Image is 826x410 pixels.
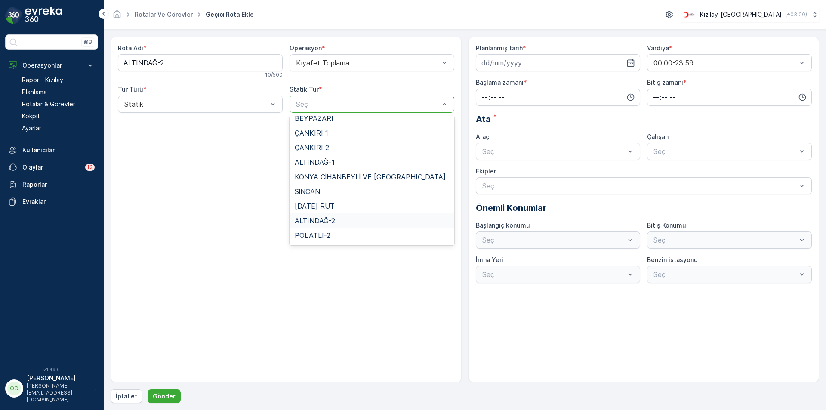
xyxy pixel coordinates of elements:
label: Bitiş zamanı [647,79,683,86]
a: Evraklar [5,193,98,210]
span: Geçici Rota Ekle [204,10,256,19]
p: [PERSON_NAME] [27,374,90,382]
button: Kızılay-[GEOGRAPHIC_DATA](+03:00) [681,7,819,22]
span: ALTINDAĞ-2 [295,217,335,225]
p: Gönder [153,392,176,401]
label: Statik Tur [290,86,319,93]
img: k%C4%B1z%C4%B1lay.png [681,10,697,19]
button: İptal et [111,389,142,403]
label: Çalışan [647,133,669,140]
p: 13 [87,164,93,171]
p: Ayarlar [22,124,41,133]
a: Olaylar13 [5,159,98,176]
button: OO[PERSON_NAME][PERSON_NAME][EMAIL_ADDRESS][DOMAIN_NAME] [5,374,98,403]
p: Planlama [22,88,47,96]
input: dd/mm/yyyy [476,54,641,71]
label: Vardiya [647,44,669,52]
p: İptal et [116,392,137,401]
img: logo_dark-DEwI_e13.png [25,7,62,24]
span: SİNCAN [295,188,320,195]
p: Olaylar [22,163,80,172]
label: İmha Yeri [476,256,503,263]
label: Ekipler [476,167,496,175]
label: Tur Türü [118,86,143,93]
span: v 1.49.0 [5,367,98,372]
button: Gönder [148,389,181,403]
a: Kullanıcılar [5,142,98,159]
p: Seç [296,99,439,109]
span: POLATLI-2 [295,231,330,239]
span: BEYPAZARI [295,114,333,122]
label: Bitiş Konumu [647,222,686,229]
p: Kullanıcılar [22,146,95,154]
p: Seç [653,146,797,157]
p: Evraklar [22,197,95,206]
label: Rota Adı [118,44,143,52]
p: ⌘B [83,39,92,46]
a: Rapor - Kızılay [18,74,98,86]
p: ( +03:00 ) [785,11,807,18]
a: Raporlar [5,176,98,193]
label: Başlangıç konumu [476,222,530,229]
img: logo [5,7,22,24]
p: Operasyonlar [22,61,81,70]
span: ALTINDAĞ-1 [295,158,335,166]
p: Rapor - Kızılay [22,76,63,84]
p: Raporlar [22,180,95,189]
span: KONYA CİHANBEYLİ VE [GEOGRAPHIC_DATA] [295,173,446,181]
label: Benzin istasyonu [647,256,698,263]
a: Rotalar & Görevler [18,98,98,110]
p: Rotalar & Görevler [22,100,75,108]
a: Rotalar ve Görevler [135,11,193,18]
div: OO [7,382,21,395]
label: Araç [476,133,489,140]
span: [DATE] RUT [295,202,335,210]
p: Önemli Konumlar [476,201,812,214]
p: 10 / 500 [265,71,283,78]
span: ÇANKIRI 2 [295,144,329,151]
span: Ata [476,113,491,126]
a: Ana Sayfa [112,13,122,20]
p: [PERSON_NAME][EMAIL_ADDRESS][DOMAIN_NAME] [27,382,90,403]
button: Operasyonlar [5,57,98,74]
a: Planlama [18,86,98,98]
label: Planlanmış tarih [476,44,523,52]
label: Başlama zamanı [476,79,524,86]
label: Operasyon [290,44,322,52]
p: Kokpit [22,112,40,120]
p: Kızılay-[GEOGRAPHIC_DATA] [700,10,782,19]
p: Seç [482,146,626,157]
a: Kokpit [18,110,98,122]
p: Seç [482,181,797,191]
a: Ayarlar [18,122,98,134]
span: ÇANKIRI 1 [295,129,328,137]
